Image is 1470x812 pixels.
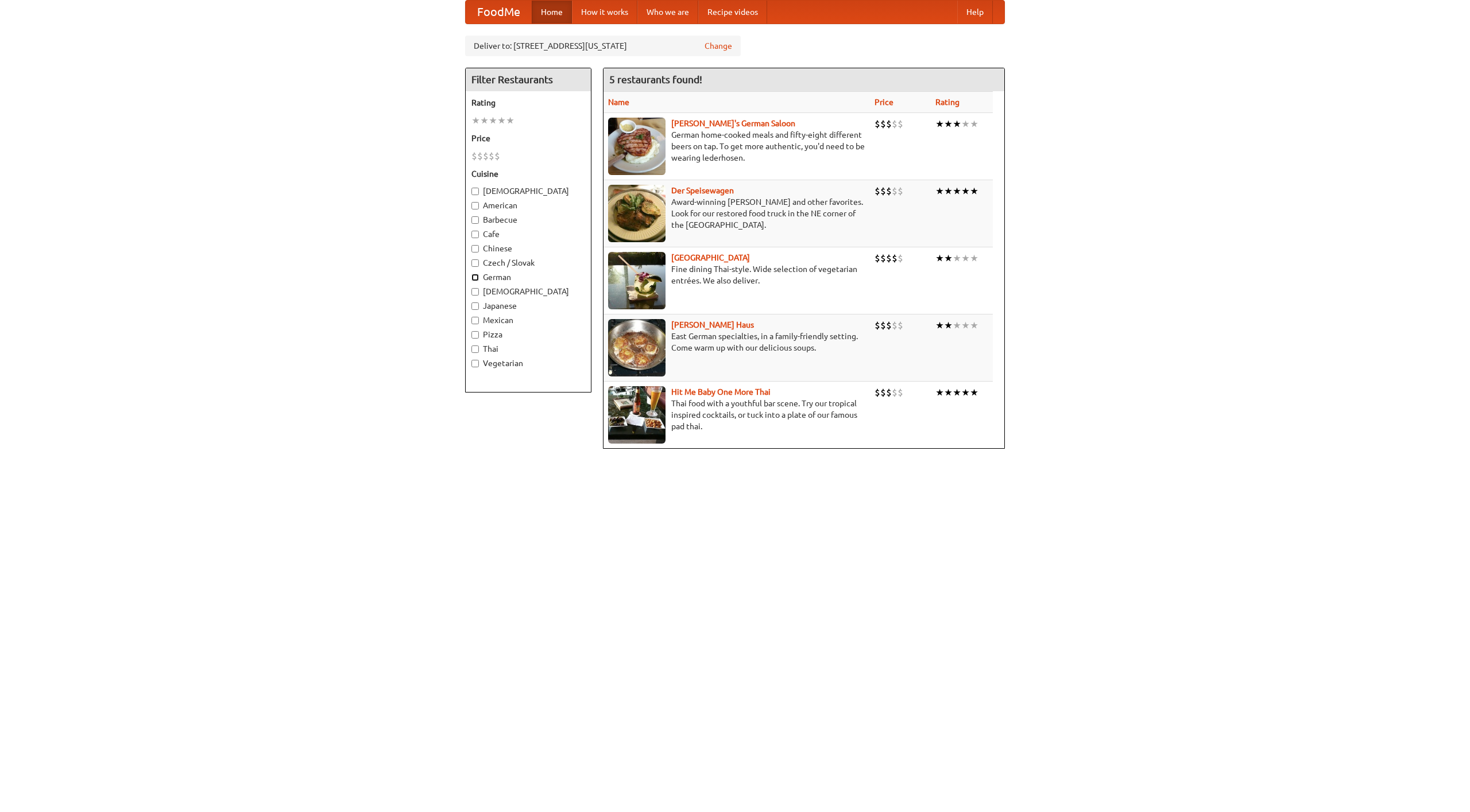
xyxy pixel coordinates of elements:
p: Fine dining Thai-style. Wide selection of vegetarian entrées. We also deliver. [608,263,865,286]
h5: Rating [471,97,585,108]
li: ★ [489,114,497,127]
a: How it works [572,1,637,24]
li: $ [898,185,903,197]
li: ★ [953,386,961,399]
input: Japanese [471,302,479,310]
a: Rating [935,98,960,107]
li: $ [880,252,886,265]
li: $ [880,319,886,332]
li: $ [892,386,898,399]
a: FoodMe [466,1,532,24]
li: $ [898,319,903,332]
a: Name [608,98,629,107]
li: $ [886,386,892,399]
input: Czech / Slovak [471,259,479,267]
li: $ [892,252,898,265]
input: Thai [471,345,479,353]
a: Who we are [637,1,698,24]
li: ★ [471,114,480,127]
li: ★ [953,118,961,130]
li: ★ [944,118,953,130]
li: $ [489,150,494,162]
a: [GEOGRAPHIC_DATA] [671,253,750,262]
label: Chinese [471,243,585,254]
div: Deliver to: [STREET_ADDRESS][US_STATE] [465,36,741,56]
li: $ [892,319,898,332]
label: Czech / Slovak [471,257,585,269]
p: Thai food with a youthful bar scene. Try our tropical inspired cocktails, or tuck into a plate of... [608,398,865,432]
img: kohlhaus.jpg [608,319,666,376]
a: Home [532,1,572,24]
li: ★ [970,319,978,332]
img: babythai.jpg [608,386,666,444]
input: Vegetarian [471,360,479,367]
input: German [471,274,479,281]
li: $ [880,118,886,130]
label: Japanese [471,300,585,312]
a: [PERSON_NAME]'s German Saloon [671,119,795,128]
label: Mexican [471,314,585,326]
li: ★ [944,252,953,265]
a: Change [705,40,732,52]
input: Mexican [471,317,479,324]
li: ★ [944,319,953,332]
label: [DEMOGRAPHIC_DATA] [471,185,585,197]
img: esthers.jpg [608,118,666,175]
li: ★ [961,386,970,399]
input: Cafe [471,231,479,238]
li: $ [483,150,489,162]
li: ★ [953,252,961,265]
li: ★ [935,185,944,197]
label: Barbecue [471,214,585,226]
li: $ [886,319,892,332]
p: German home-cooked meals and fifty-eight different beers on tap. To get more authentic, you'd nee... [608,129,865,164]
label: Thai [471,343,585,355]
li: $ [886,118,892,130]
li: $ [898,386,903,399]
img: speisewagen.jpg [608,185,666,242]
li: ★ [480,114,489,127]
li: $ [886,252,892,265]
label: American [471,200,585,211]
li: ★ [953,319,961,332]
label: German [471,271,585,283]
li: $ [875,386,880,399]
li: $ [471,150,477,162]
li: ★ [935,118,944,130]
p: East German specialties, in a family-friendly setting. Come warm up with our delicious soups. [608,331,865,353]
input: Barbecue [471,216,479,224]
li: ★ [953,185,961,197]
img: satay.jpg [608,252,666,309]
li: ★ [506,114,514,127]
li: $ [875,252,880,265]
li: ★ [961,118,970,130]
li: $ [898,118,903,130]
h5: Cuisine [471,168,585,180]
li: ★ [961,319,970,332]
li: ★ [935,252,944,265]
li: ★ [944,386,953,399]
a: Der Speisewagen [671,186,734,195]
label: [DEMOGRAPHIC_DATA] [471,286,585,297]
li: ★ [970,252,978,265]
li: ★ [961,252,970,265]
b: [PERSON_NAME] Haus [671,320,754,329]
ng-pluralize: 5 restaurants found! [609,74,702,85]
li: $ [875,118,880,130]
input: Chinese [471,245,479,252]
a: Hit Me Baby One More Thai [671,387,771,397]
li: ★ [944,185,953,197]
li: ★ [970,118,978,130]
li: $ [892,185,898,197]
input: Pizza [471,331,479,339]
label: Cafe [471,228,585,240]
a: Help [957,1,993,24]
li: ★ [970,386,978,399]
h5: Price [471,133,585,144]
li: $ [886,185,892,197]
h4: Filter Restaurants [466,68,591,91]
li: $ [880,386,886,399]
li: ★ [935,386,944,399]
